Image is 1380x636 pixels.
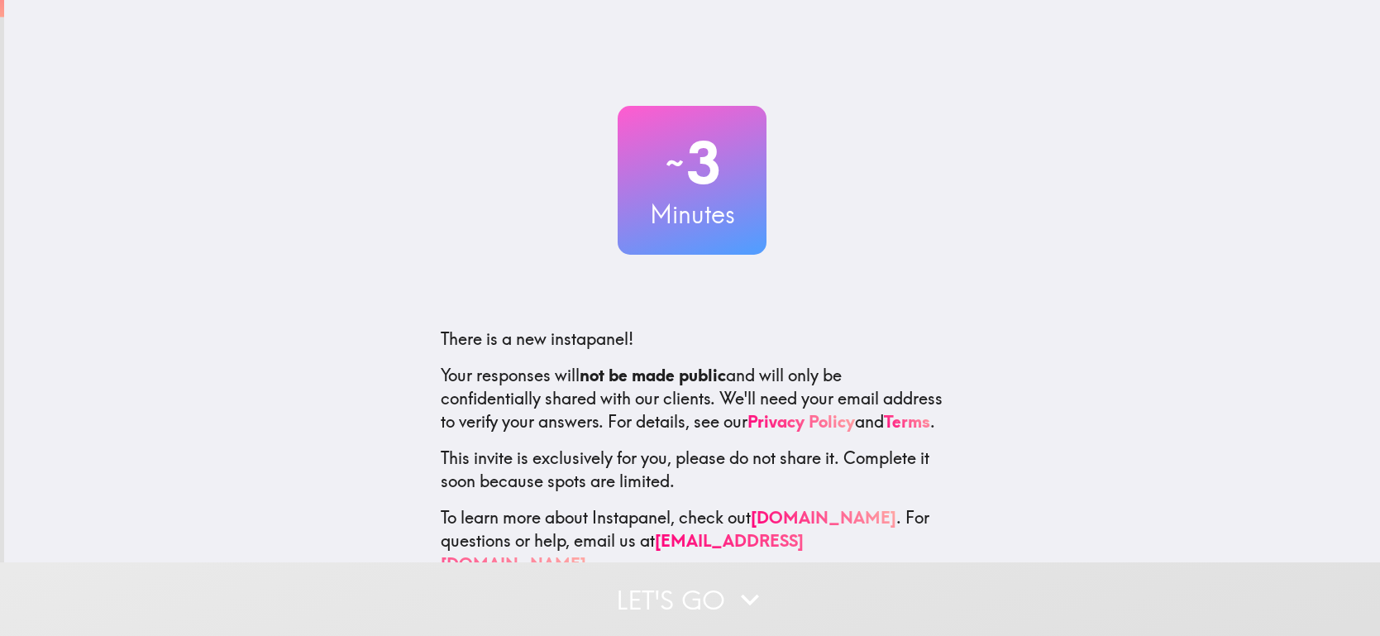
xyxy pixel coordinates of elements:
a: Privacy Policy [747,411,855,432]
p: This invite is exclusively for you, please do not share it. Complete it soon because spots are li... [441,447,943,493]
span: ~ [663,138,686,188]
a: Terms [884,411,930,432]
p: Your responses will and will only be confidentially shared with our clients. We'll need your emai... [441,364,943,433]
h2: 3 [618,129,766,197]
span: There is a new instapanel! [441,328,633,349]
b: not be made public [580,365,726,385]
p: To learn more about Instapanel, check out . For questions or help, email us at . [441,506,943,576]
h3: Minutes [618,197,766,232]
a: [DOMAIN_NAME] [751,507,896,528]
